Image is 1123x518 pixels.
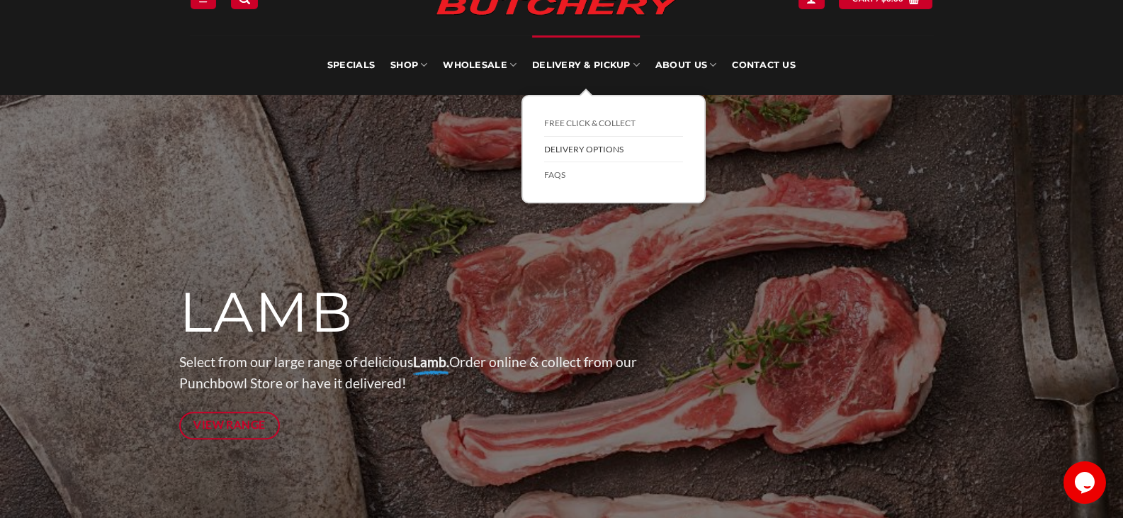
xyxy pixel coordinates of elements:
span: LAMB [179,278,354,347]
a: FAQs [544,162,683,188]
a: About Us [655,35,716,95]
a: Contact Us [732,35,796,95]
span: View Range [193,416,266,434]
a: Wholesale [443,35,517,95]
iframe: chat widget [1063,461,1109,504]
a: SHOP [390,35,427,95]
strong: Lamb. [413,354,449,370]
a: Specials [327,35,375,95]
span: Select from our large range of delicious Order online & collect from our Punchbowl Store or have ... [179,354,637,392]
a: Delivery & Pickup [532,35,640,95]
a: View Range [179,412,281,439]
a: Delivery Options [544,137,683,163]
a: FREE Click & Collect [544,111,683,137]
